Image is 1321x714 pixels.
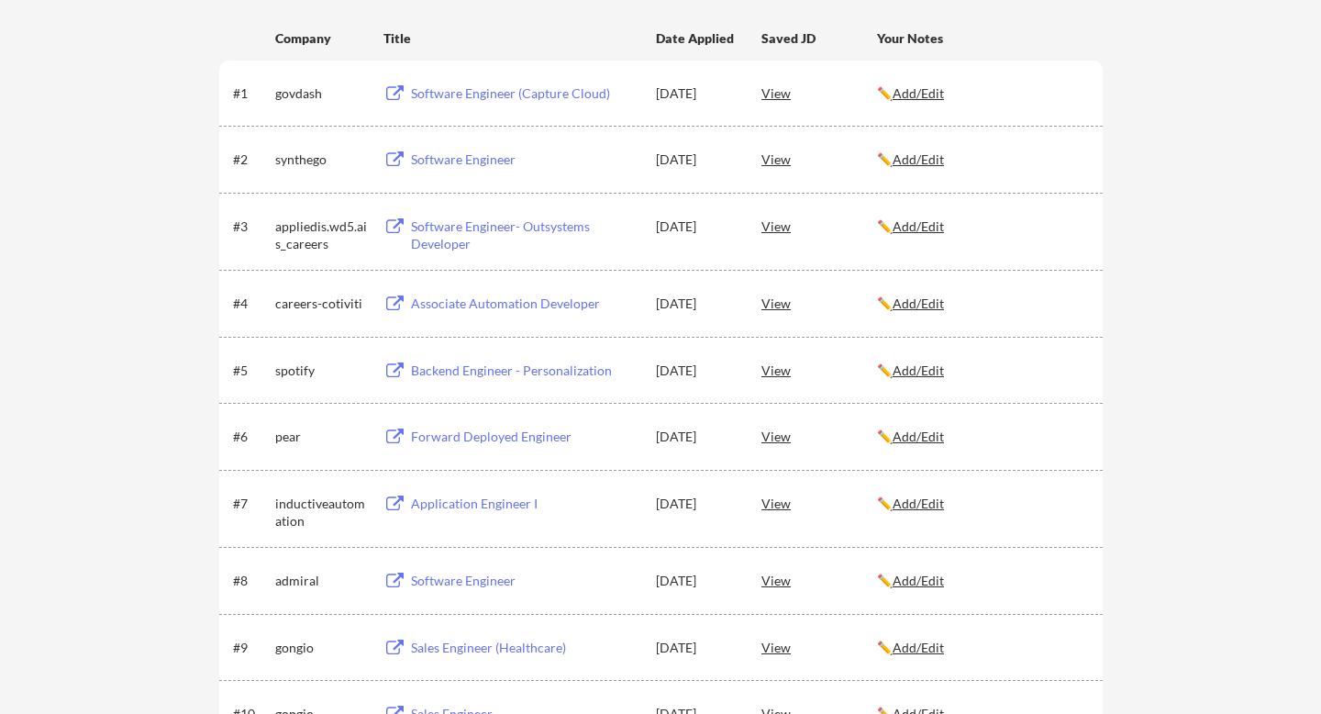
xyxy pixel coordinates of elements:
[275,151,367,169] div: synthego
[877,218,1086,236] div: ✏️
[233,572,269,590] div: #8
[761,563,877,597] div: View
[656,84,737,103] div: [DATE]
[761,209,877,242] div: View
[877,428,1086,446] div: ✏️
[233,84,269,103] div: #1
[656,572,737,590] div: [DATE]
[761,419,877,452] div: View
[233,428,269,446] div: #6
[877,29,1086,48] div: Your Notes
[761,286,877,319] div: View
[656,428,737,446] div: [DATE]
[893,496,944,511] u: Add/Edit
[761,353,877,386] div: View
[877,572,1086,590] div: ✏️
[411,362,638,380] div: Backend Engineer - Personalization
[383,29,638,48] div: Title
[411,572,638,590] div: Software Engineer
[275,428,367,446] div: pear
[656,151,737,169] div: [DATE]
[893,573,944,588] u: Add/Edit
[411,218,638,253] div: Software Engineer- Outsystems Developer
[411,151,638,169] div: Software Engineer
[893,429,944,444] u: Add/Edit
[893,296,944,311] u: Add/Edit
[893,363,944,378] u: Add/Edit
[411,639,638,657] div: Sales Engineer (Healthcare)
[877,639,1086,657] div: ✏️
[275,295,367,313] div: careers-cotiviti
[411,495,638,513] div: Application Engineer I
[656,639,737,657] div: [DATE]
[275,495,367,530] div: inductiveautomation
[877,151,1086,169] div: ✏️
[275,362,367,380] div: spotify
[411,84,638,103] div: Software Engineer (Capture Cloud)
[233,218,269,236] div: #3
[275,639,367,657] div: gongio
[275,218,367,253] div: appliedis.wd5.ais_careers
[656,29,737,48] div: Date Applied
[761,21,877,54] div: Saved JD
[656,362,737,380] div: [DATE]
[656,495,737,513] div: [DATE]
[877,84,1086,103] div: ✏️
[761,142,877,175] div: View
[233,639,269,657] div: #9
[893,85,944,101] u: Add/Edit
[893,151,944,167] u: Add/Edit
[877,495,1086,513] div: ✏️
[233,495,269,513] div: #7
[411,428,638,446] div: Forward Deployed Engineer
[877,295,1086,313] div: ✏️
[233,295,269,313] div: #4
[275,572,367,590] div: admiral
[656,295,737,313] div: [DATE]
[877,362,1086,380] div: ✏️
[233,151,269,169] div: #2
[275,29,367,48] div: Company
[233,362,269,380] div: #5
[761,630,877,664] div: View
[411,295,638,313] div: Associate Automation Developer
[761,486,877,519] div: View
[761,76,877,109] div: View
[893,218,944,234] u: Add/Edit
[275,84,367,103] div: govdash
[656,218,737,236] div: [DATE]
[893,640,944,655] u: Add/Edit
